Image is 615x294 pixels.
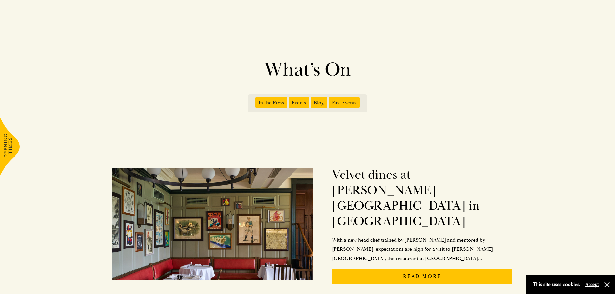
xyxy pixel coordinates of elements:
[311,97,327,108] span: Blog
[585,281,599,288] button: Accept
[255,97,287,108] span: In the Press
[332,167,513,229] h2: Velvet dines at [PERSON_NAME][GEOGRAPHIC_DATA] in [GEOGRAPHIC_DATA]
[604,281,610,288] button: Close and accept
[329,97,360,108] span: Past Events
[533,280,580,289] p: This site uses cookies.
[332,236,513,263] p: With a new head chef trained by [PERSON_NAME] and mentored by [PERSON_NAME], expectations are hig...
[332,269,513,284] p: Read More
[124,58,492,81] h1: What’s On
[289,97,309,108] span: Events
[112,161,513,289] a: Velvet dines at [PERSON_NAME][GEOGRAPHIC_DATA] in [GEOGRAPHIC_DATA]With a new head chef trained b...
